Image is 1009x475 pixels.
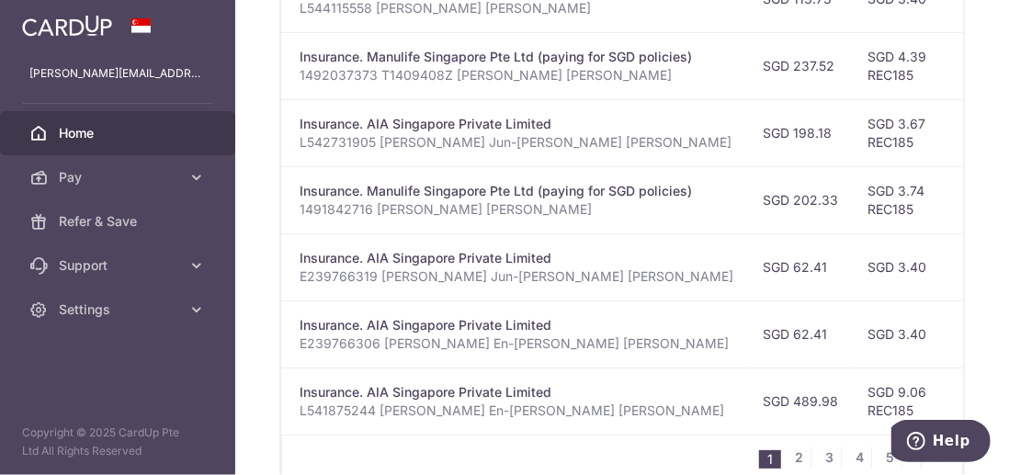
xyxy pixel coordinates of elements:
p: L542731905 [PERSON_NAME] Jun-[PERSON_NAME] [PERSON_NAME] [300,133,733,152]
a: 4 [849,447,871,469]
a: 3 [819,447,841,469]
p: E239766319 [PERSON_NAME] Jun-[PERSON_NAME] [PERSON_NAME] [300,267,733,286]
td: SGD 62.41 [748,300,853,368]
div: Insurance. AIA Singapore Private Limited [300,249,733,267]
td: SGD 3.67 REC185 [853,99,972,166]
td: SGD 3.40 [853,233,972,300]
td: SGD 3.40 [853,300,972,368]
td: SGD 198.18 [748,99,853,166]
img: CardUp [22,15,112,37]
a: 5 [879,447,901,469]
td: SGD 489.98 [748,368,853,435]
td: SGD 4.39 REC185 [853,32,972,99]
p: E239766306 [PERSON_NAME] En-[PERSON_NAME] [PERSON_NAME] [300,334,733,353]
span: Home [59,124,180,142]
div: Insurance. AIA Singapore Private Limited [300,115,733,133]
iframe: Opens a widget where you can find more information [891,420,991,466]
td: SGD 237.52 [748,32,853,99]
p: 1492037373 T1409408Z [PERSON_NAME] [PERSON_NAME] [300,66,733,85]
a: 2 [788,447,811,469]
div: Insurance. Manulife Singapore Pte Ltd (paying for SGD policies) [300,48,733,66]
p: L541875244 [PERSON_NAME] En-[PERSON_NAME] [PERSON_NAME] [300,401,733,420]
div: Insurance. AIA Singapore Private Limited [300,383,733,401]
div: Insurance. AIA Singapore Private Limited [300,316,733,334]
span: Support [59,256,180,275]
p: [PERSON_NAME][EMAIL_ADDRESS][DOMAIN_NAME] [29,64,206,83]
td: SGD 202.33 [748,166,853,233]
span: Refer & Save [59,212,180,231]
td: SGD 62.41 [748,233,853,300]
span: Settings [59,300,180,319]
td: SGD 3.74 REC185 [853,166,972,233]
span: Pay [59,168,180,187]
p: 1491842716 [PERSON_NAME] [PERSON_NAME] [300,200,733,219]
div: Insurance. Manulife Singapore Pte Ltd (paying for SGD policies) [300,182,733,200]
li: 1 [759,450,781,469]
td: SGD 9.06 REC185 [853,368,972,435]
